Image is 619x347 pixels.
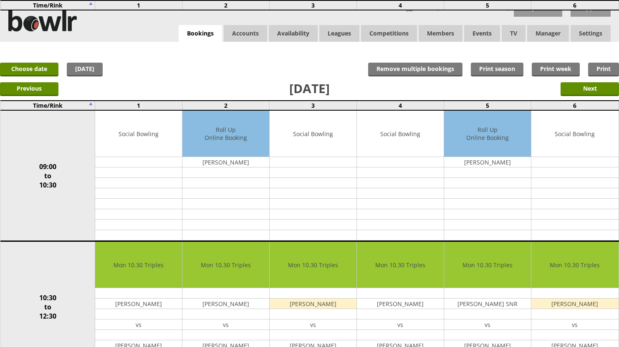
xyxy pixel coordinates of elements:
[531,319,618,330] td: vs
[444,242,531,288] td: Mon 10.30 Triples
[182,111,269,157] td: Roll Up Online Booking
[0,0,95,10] td: Time/Rink
[361,25,417,42] a: Competitions
[531,111,618,157] td: Social Bowling
[95,299,182,309] td: [PERSON_NAME]
[357,299,444,309] td: [PERSON_NAME]
[270,299,356,309] td: [PERSON_NAME]
[182,319,269,330] td: vs
[531,242,618,288] td: Mon 10.30 Triples
[95,242,182,288] td: Mon 10.30 Triples
[357,101,444,110] td: 4
[444,0,531,10] td: 5
[0,101,95,110] td: Time/Rink
[571,25,611,42] span: Settings
[182,242,269,288] td: Mon 10.30 Triples
[319,25,359,42] a: Leagues
[588,63,619,76] a: Print
[419,25,462,42] span: Members
[357,242,444,288] td: Mon 10.30 Triples
[444,299,531,309] td: [PERSON_NAME] SNR
[270,242,356,288] td: Mon 10.30 Triples
[182,157,269,167] td: [PERSON_NAME]
[368,63,462,76] input: Remove multiple bookings
[269,25,318,42] a: Availability
[357,111,444,157] td: Social Bowling
[531,0,619,10] td: 6
[182,299,269,309] td: [PERSON_NAME]
[95,319,182,330] td: vs
[270,111,356,157] td: Social Bowling
[561,82,619,96] input: Next
[531,299,618,309] td: [PERSON_NAME]
[182,101,269,110] td: 2
[182,0,269,10] td: 2
[67,63,103,76] a: [DATE]
[95,101,182,110] td: 1
[95,0,182,10] td: 1
[269,101,356,110] td: 3
[527,25,569,42] span: Manager
[444,101,531,110] td: 5
[357,0,444,10] td: 4
[224,25,267,42] span: Accounts
[502,25,526,42] span: TV
[270,319,356,330] td: vs
[269,0,356,10] td: 3
[0,110,95,241] td: 09:00 to 10:30
[464,25,500,42] a: Events
[444,157,531,167] td: [PERSON_NAME]
[531,101,619,110] td: 6
[179,25,222,42] a: Bookings
[357,319,444,330] td: vs
[444,319,531,330] td: vs
[444,111,531,157] td: Roll Up Online Booking
[532,63,580,76] a: Print week
[95,111,182,157] td: Social Bowling
[471,63,523,76] a: Print season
